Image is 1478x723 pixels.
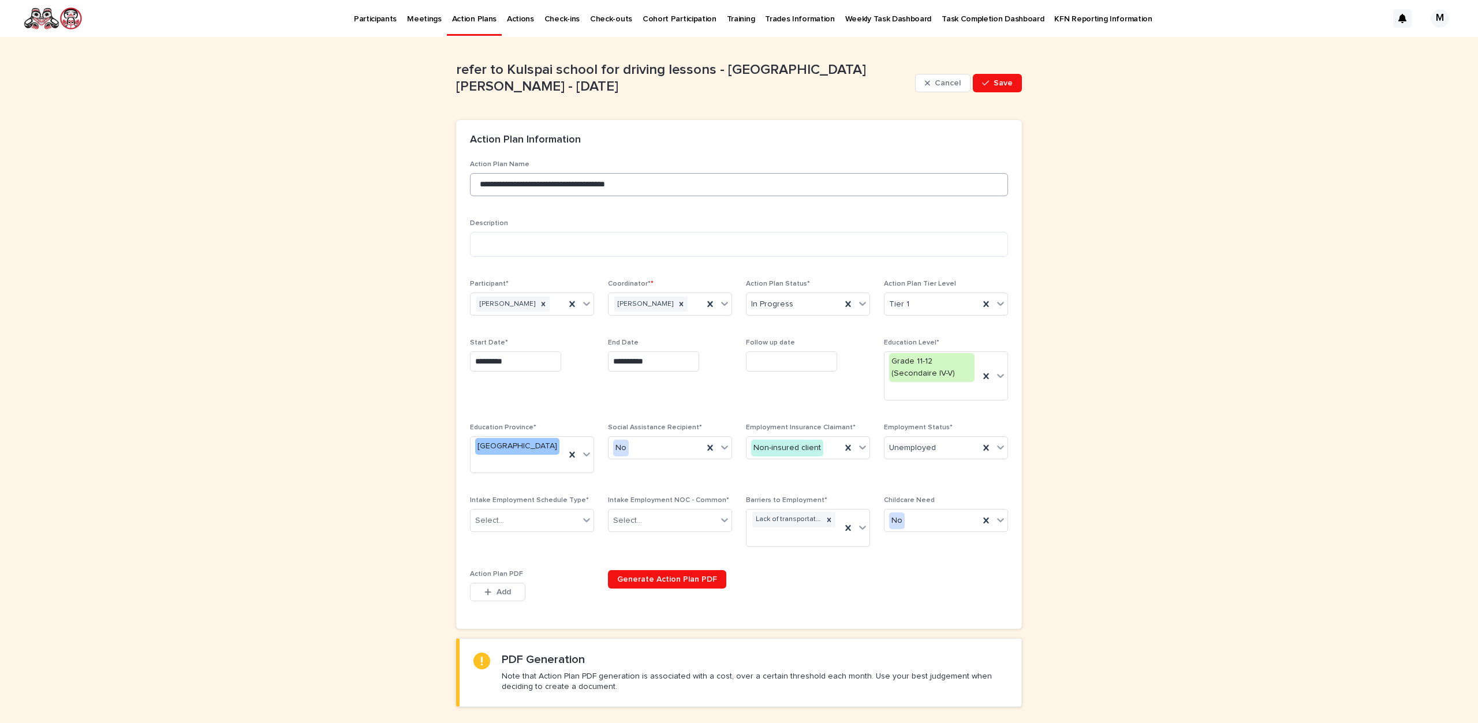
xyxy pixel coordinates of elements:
span: Save [994,79,1013,87]
span: Coordinator* [608,280,654,287]
h2: PDF Generation [502,653,585,666]
img: rNyI97lYS1uoOg9yXW8k [23,7,83,30]
div: [PERSON_NAME] [614,297,675,312]
div: Select... [475,515,504,527]
div: [PERSON_NAME] [476,297,537,312]
span: Action Plan PDF [470,571,523,578]
span: Start Date* [470,339,508,346]
span: Social Assistance Recipient* [608,424,702,431]
span: Add [497,588,511,596]
span: Barriers to Employment* [746,497,827,504]
button: Add [470,583,525,601]
h2: Action Plan Information [470,134,581,147]
p: Note that Action Plan PDF generation is associated with a cost, over a certain threshold each mon... [502,671,1007,692]
span: Action Plan Tier Level [884,280,956,287]
div: No [889,512,905,529]
span: End Date [608,339,639,346]
span: Participant* [470,280,509,287]
a: Generate Action Plan PDF [608,570,726,589]
p: refer to Kulspai school for driving lessons - [GEOGRAPHIC_DATA][PERSON_NAME] - [DATE] [456,62,910,95]
span: Action Plan Name [470,161,529,168]
span: In Progress [751,298,793,310]
div: Grade 11-12 (Secondaire IV-V) [889,353,975,382]
div: No [613,440,629,456]
span: Action Plan Status* [746,280,810,287]
span: Tier 1 [889,298,909,310]
span: Unemployed [889,442,936,454]
div: M [1431,9,1449,28]
span: Description [470,220,508,227]
span: Follow up date [746,339,795,346]
span: Employment Insurance Claimant* [746,424,856,431]
button: Cancel [915,74,971,92]
span: Intake Employment NOC - Common* [608,497,729,504]
div: [GEOGRAPHIC_DATA] [475,438,559,455]
div: Non-insured client [751,440,823,456]
button: Save [973,74,1022,92]
span: Generate Action Plan PDF [617,575,717,583]
span: Education Province* [470,424,536,431]
span: Education Level* [884,339,939,346]
span: Childcare Need [884,497,935,504]
span: Cancel [935,79,961,87]
span: Intake Employment Schedule Type* [470,497,589,504]
span: Employment Status* [884,424,953,431]
div: Select... [613,515,642,527]
div: Lack of transportation [752,512,823,527]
